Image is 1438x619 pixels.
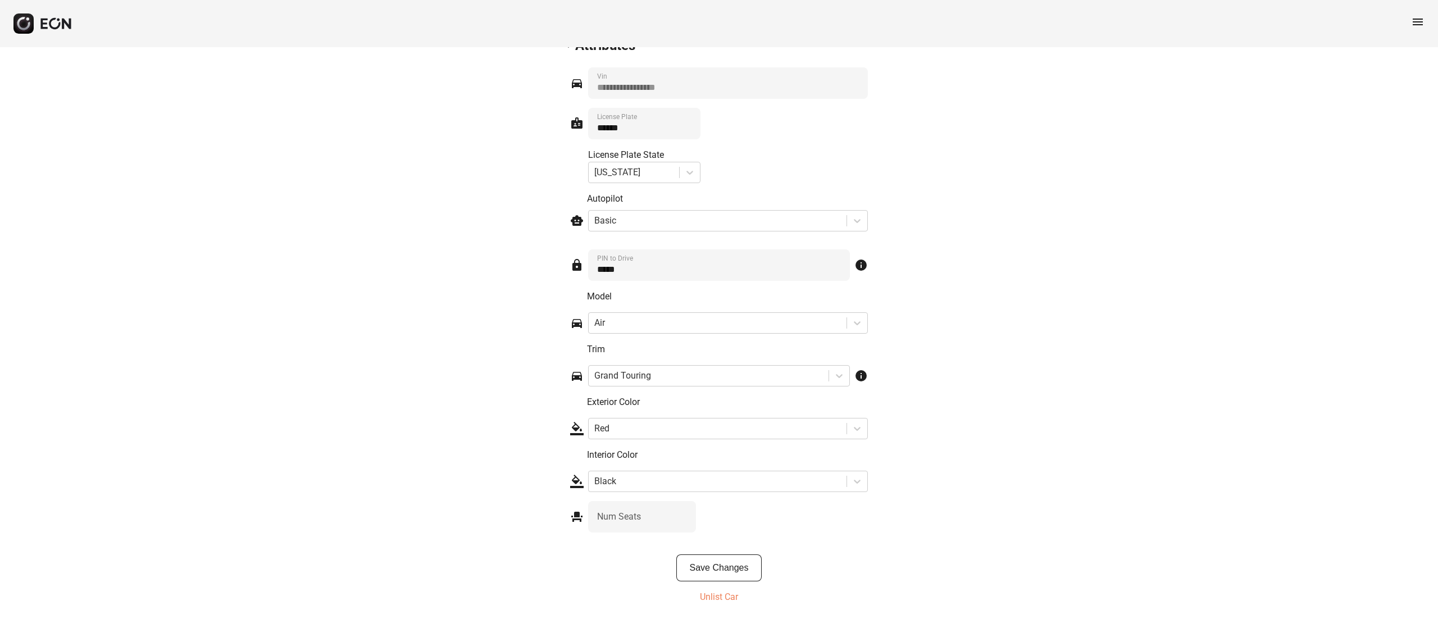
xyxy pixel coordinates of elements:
[587,192,868,206] p: Autopilot
[676,554,762,581] button: Save Changes
[587,448,868,462] p: Interior Color
[700,590,738,604] p: Unlist Car
[597,254,633,263] label: PIN to Drive
[570,316,584,330] span: directions_car
[587,290,868,303] p: Model
[570,369,584,383] span: directions_car
[570,76,584,90] span: directions_car
[570,510,584,524] span: event_seat
[854,258,868,272] span: info
[570,422,584,435] span: format_color_fill
[570,475,584,488] span: format_color_fill
[854,369,868,383] span: info
[570,258,584,272] span: lock
[597,112,637,121] label: License Plate
[587,343,868,356] p: Trim
[597,510,641,524] label: Num Seats
[1411,15,1425,29] span: menu
[587,395,868,409] p: Exterior Color
[588,148,700,162] div: License Plate State
[570,116,584,130] span: badge
[570,214,584,227] span: smart_toy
